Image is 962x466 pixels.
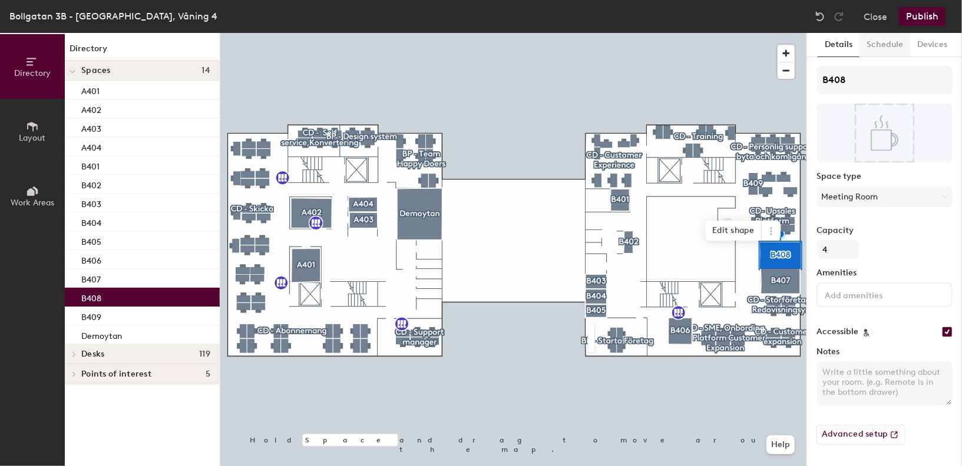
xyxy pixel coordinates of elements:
[910,33,954,57] button: Devices
[199,349,210,359] span: 119
[822,287,928,301] input: Add amenities
[81,196,101,209] p: B403
[816,268,953,278] label: Amenities
[11,198,54,208] span: Work Areas
[14,68,51,78] span: Directory
[206,370,210,379] span: 5
[814,11,826,22] img: Undo
[816,327,858,337] label: Accessible
[81,83,100,96] p: A401
[818,33,859,57] button: Details
[81,121,101,134] p: A403
[81,102,101,115] p: A402
[766,435,795,454] button: Help
[81,139,101,153] p: A404
[899,7,946,26] button: Publish
[81,215,101,228] p: B404
[816,104,953,162] img: The space named B408
[833,11,845,22] img: Redo
[81,252,101,266] p: B406
[81,158,100,172] p: B401
[19,133,46,143] span: Layout
[816,347,953,357] label: Notes
[81,271,101,285] p: B407
[9,9,217,24] div: Bollgatan 3B - [GEOGRAPHIC_DATA], Våning 4
[705,221,762,241] span: Edit shape
[201,66,210,75] span: 14
[81,177,101,191] p: B402
[816,226,953,235] label: Capacity
[816,172,953,181] label: Space type
[81,290,101,304] p: B408
[864,7,887,26] button: Close
[65,42,220,61] h1: Directory
[81,370,151,379] span: Points of interest
[81,328,122,341] p: Demoytan
[816,186,953,207] button: Meeting Room
[81,349,104,359] span: Desks
[81,66,111,75] span: Spaces
[859,33,910,57] button: Schedule
[816,425,905,445] button: Advanced setup
[81,234,101,247] p: B405
[81,309,101,322] p: B409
